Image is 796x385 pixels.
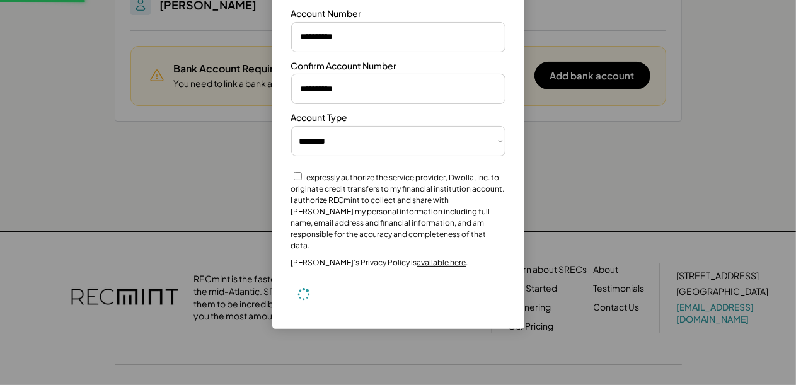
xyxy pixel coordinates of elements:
[291,60,397,72] div: Confirm Account Number
[291,173,505,250] label: I expressly authorize the service provider, Dwolla, Inc. to originate credit transfers to my fina...
[291,258,468,268] div: [PERSON_NAME]’s Privacy Policy is .
[417,258,466,267] a: available here
[291,112,348,124] div: Account Type
[291,8,362,20] div: Account Number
